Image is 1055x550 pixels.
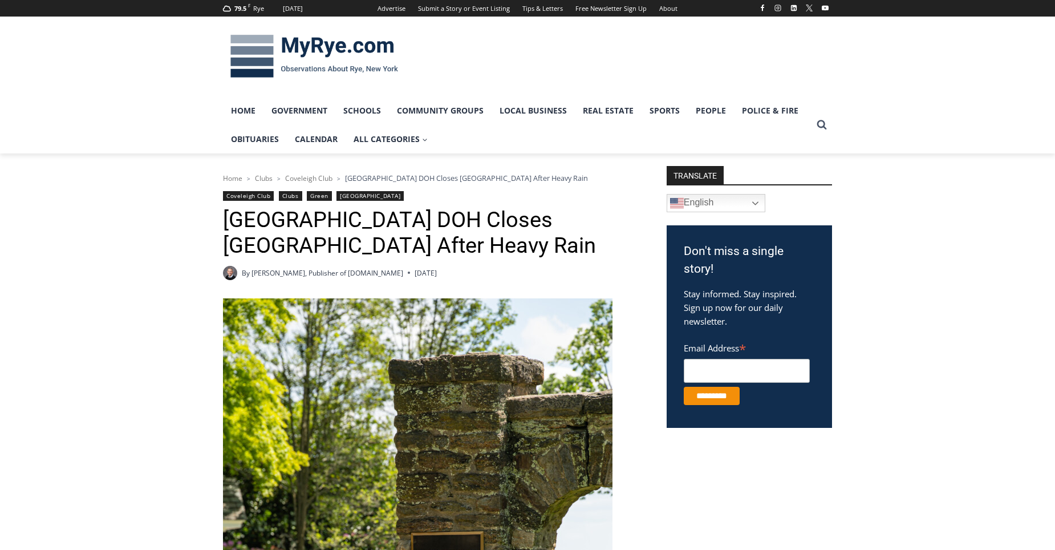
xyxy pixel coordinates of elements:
[223,266,237,280] a: Author image
[346,125,436,153] a: All Categories
[223,207,636,259] h1: [GEOGRAPHIC_DATA] DOH Closes [GEOGRAPHIC_DATA] After Heavy Rain
[415,268,437,278] time: [DATE]
[684,287,815,328] p: Stay informed. Stay inspired. Sign up now for our daily newsletter.
[336,191,404,201] a: [GEOGRAPHIC_DATA]
[335,96,389,125] a: Schools
[277,175,281,183] span: >
[248,2,250,9] span: F
[642,96,688,125] a: Sports
[818,1,832,15] a: YouTube
[251,268,403,278] a: [PERSON_NAME], Publisher of [DOMAIN_NAME]
[285,173,332,183] a: Coveleigh Club
[734,96,806,125] a: Police & Fire
[223,191,274,201] a: Coveleigh Club
[223,96,263,125] a: Home
[756,1,769,15] a: Facebook
[670,196,684,210] img: en
[802,1,816,15] a: X
[279,191,302,201] a: Clubs
[234,4,246,13] span: 79.5
[223,173,242,183] a: Home
[684,337,810,357] label: Email Address
[223,172,636,184] nav: Breadcrumbs
[263,96,335,125] a: Government
[771,1,785,15] a: Instagram
[223,125,287,153] a: Obituaries
[242,268,250,278] span: By
[811,115,832,135] button: View Search Form
[307,191,332,201] a: Green
[247,175,250,183] span: >
[345,173,588,183] span: [GEOGRAPHIC_DATA] DOH Closes [GEOGRAPHIC_DATA] After Heavy Rain
[223,27,405,86] img: MyRye.com
[667,194,765,212] a: English
[684,242,815,278] h3: Don't miss a single story!
[492,96,575,125] a: Local Business
[389,96,492,125] a: Community Groups
[255,173,273,183] a: Clubs
[287,125,346,153] a: Calendar
[575,96,642,125] a: Real Estate
[253,3,264,14] div: Rye
[283,3,303,14] div: [DATE]
[688,96,734,125] a: People
[667,166,724,184] strong: TRANSLATE
[337,175,340,183] span: >
[223,96,811,154] nav: Primary Navigation
[354,133,428,145] span: All Categories
[787,1,801,15] a: Linkedin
